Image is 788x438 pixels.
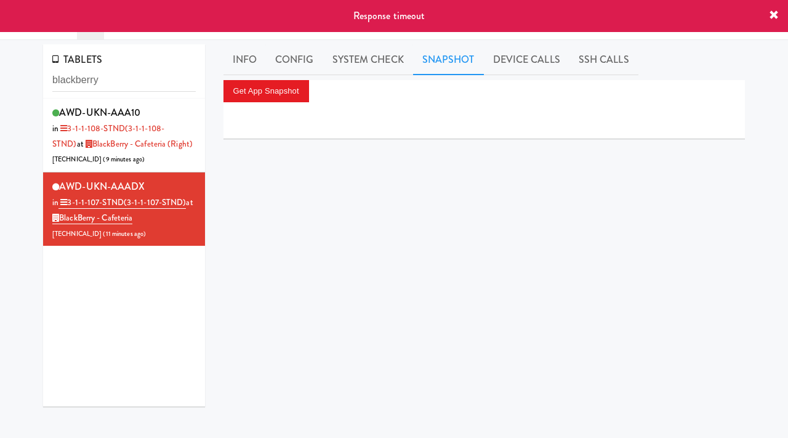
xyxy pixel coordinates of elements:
span: (3-1-1-108-STND) [52,123,164,150]
a: BlackBerry - Cafeteria [52,212,132,224]
span: (3-1-1-107-STND) [124,197,187,208]
span: AWD-UKN-AAADX [59,179,145,193]
li: AWD-UKN-AAADXin 3-1-1-107-STND(3-1-1-107-STND)at BlackBerry - Cafeteria[TECHNICAL_ID] (11 minutes... [43,172,205,246]
span: 11 minutes ago [106,229,143,238]
a: BlackBerry - Cafeteria (Right) [84,138,193,150]
li: AWD-UKN-AAA10in 3-1-1-108-STND(3-1-1-108-STND)at BlackBerry - Cafeteria (Right)[TECHNICAL_ID] (9 ... [43,99,205,172]
span: Response timeout [353,9,425,23]
span: in [52,197,186,209]
span: at [52,197,193,224]
button: Get App Snapshot [223,80,309,102]
span: [TECHNICAL_ID] ( ) [52,155,145,164]
a: SSH Calls [569,44,638,75]
a: Device Calls [484,44,569,75]
a: System Check [323,44,413,75]
a: Config [266,44,323,75]
span: 9 minutes ago [106,155,142,164]
a: 3-1-1-107-STND(3-1-1-107-STND) [58,197,186,209]
a: Info [223,44,266,75]
a: 3-1-1-108-STND(3-1-1-108-STND) [52,123,164,150]
span: TABLETS [52,52,102,67]
a: Snapshot [413,44,484,75]
span: [TECHNICAL_ID] ( ) [52,229,146,238]
input: Search tablets [52,69,196,92]
span: in [52,123,164,150]
span: AWD-UKN-AAA10 [59,105,140,120]
span: at [77,138,193,150]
